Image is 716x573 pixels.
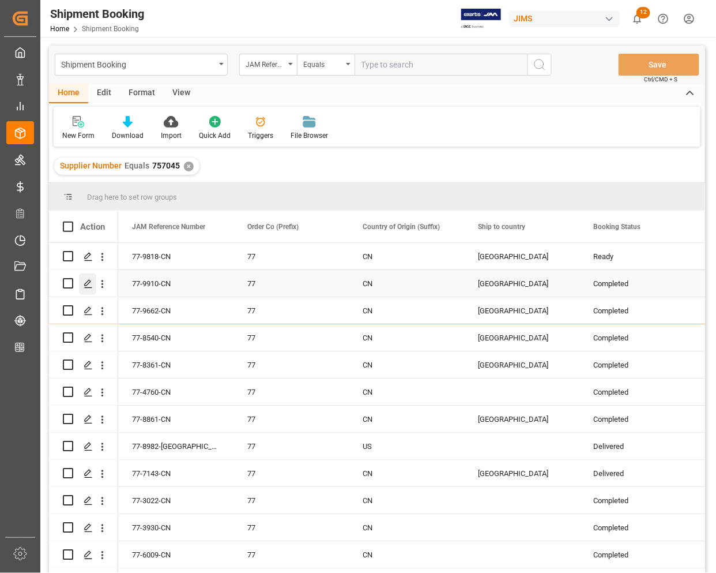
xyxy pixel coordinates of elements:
div: Triggers [248,130,273,141]
button: Save [619,54,699,76]
button: Help Center [650,6,676,32]
div: Completed [593,298,681,324]
div: Press SPACE to select this row. [49,379,118,406]
span: Booking Status [593,223,640,231]
div: Completed [593,352,681,379]
div: 77 [247,460,335,487]
div: [GEOGRAPHIC_DATA] [478,325,566,351]
button: open menu [55,54,228,76]
div: Delivered [593,433,681,460]
div: CN [363,244,450,270]
span: Supplier Number [60,161,122,170]
div: US [363,433,450,460]
span: 757045 [152,161,180,170]
div: 77-8540-CN [118,324,233,351]
div: 77-9910-CN [118,270,233,297]
div: 77-9818-CN [118,243,233,269]
div: Press SPACE to select this row. [49,541,118,568]
div: 77-4760-CN [118,379,233,405]
div: Press SPACE to select this row. [49,487,118,514]
span: Country of Origin (Suffix) [363,223,440,231]
div: Press SPACE to select this row. [49,351,118,379]
div: [GEOGRAPHIC_DATA] [478,406,566,433]
span: Order Co (Prefix) [247,223,299,231]
button: open menu [297,54,355,76]
div: 77 [247,325,335,351]
div: Shipment Booking [61,57,215,71]
div: Press SPACE to select this row. [49,460,118,487]
span: 12 [636,7,650,18]
span: Drag here to set row groups [87,193,177,201]
span: Equals [125,161,149,170]
div: New Form [62,130,95,141]
div: Press SPACE to select this row. [49,243,118,270]
span: Ctrl/CMD + S [644,75,677,84]
div: [GEOGRAPHIC_DATA] [478,244,566,270]
div: Action [80,222,105,232]
div: Delivered [593,460,681,487]
div: Home [49,84,88,103]
div: Quick Add [199,130,231,141]
span: JAM Reference Number [132,223,205,231]
div: 77-3022-CN [118,487,233,514]
div: Press SPACE to select this row. [49,406,118,433]
div: Shipment Booking [50,5,144,23]
div: 77 [247,298,335,324]
div: File Browser [291,130,328,141]
div: [GEOGRAPHIC_DATA] [478,271,566,297]
div: Edit [88,84,120,103]
div: Completed [593,488,681,514]
div: View [164,84,199,103]
div: 77-3930-CN [118,514,233,541]
div: 77 [247,244,335,270]
div: Completed [593,271,681,297]
div: CN [363,542,450,568]
div: 77-6009-CN [118,541,233,568]
div: Format [120,84,164,103]
div: [GEOGRAPHIC_DATA] [478,352,566,379]
div: CN [363,515,450,541]
div: 77 [247,488,335,514]
div: 77 [247,352,335,379]
div: JIMS [509,10,620,27]
div: Press SPACE to select this row. [49,433,118,460]
div: 77-8361-CN [118,351,233,378]
div: 77-9662-CN [118,297,233,324]
div: Equals [303,57,342,70]
div: CN [363,271,450,297]
button: JIMS [509,8,624,29]
div: 77-7143-CN [118,460,233,486]
div: Completed [593,325,681,351]
button: open menu [239,54,297,76]
div: 77-8861-CN [118,406,233,432]
div: Completed [593,379,681,406]
div: 77 [247,406,335,433]
span: Ship to country [478,223,525,231]
div: CN [363,298,450,324]
div: JAM Reference Number [246,57,285,70]
div: 77-8982-[GEOGRAPHIC_DATA] [118,433,233,459]
div: Completed [593,406,681,433]
div: [GEOGRAPHIC_DATA] [478,460,566,487]
div: CN [363,352,450,379]
div: 77 [247,433,335,460]
div: Completed [593,542,681,568]
div: [GEOGRAPHIC_DATA] [478,298,566,324]
div: 77 [247,515,335,541]
div: Press SPACE to select this row. [49,297,118,324]
div: CN [363,460,450,487]
div: Press SPACE to select this row. [49,270,118,297]
a: Home [50,25,69,33]
div: CN [363,379,450,406]
img: Exertis%20JAM%20-%20Email%20Logo.jpg_1722504956.jpg [461,9,501,29]
div: 77 [247,271,335,297]
div: Completed [593,515,681,541]
div: CN [363,488,450,514]
div: CN [363,406,450,433]
div: CN [363,325,450,351]
button: search button [527,54,552,76]
button: show 12 new notifications [624,6,650,32]
div: 77 [247,379,335,406]
div: 77 [247,542,335,568]
div: Ready [593,244,681,270]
